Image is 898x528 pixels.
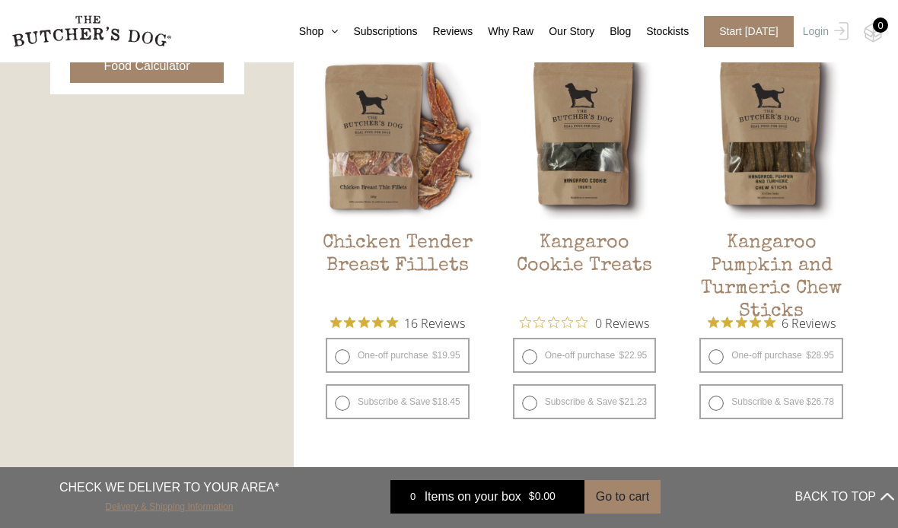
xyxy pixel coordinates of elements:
button: Rated 4.9 out of 5 stars from 16 reviews. Jump to reviews. [330,311,465,334]
a: Start [DATE] [689,16,799,47]
span: $ [619,350,625,361]
span: $ [619,396,625,407]
span: $ [529,491,535,503]
button: Rated 5 out of 5 stars from 6 reviews. Jump to reviews. [708,311,836,334]
span: $ [806,350,811,361]
span: 0 Reviews [595,311,649,334]
label: One-off purchase [699,338,843,373]
span: Items on your box [425,488,521,506]
button: Go to cart [584,480,661,514]
img: TBD_Cart-Empty.png [864,23,883,43]
a: Kangaroo Cookie TreatsKangaroo Cookie Treats [502,53,668,304]
span: Start [DATE] [704,16,794,47]
div: 0 [402,489,425,504]
a: Delivery & Shipping Information [105,498,233,512]
img: Kangaroo Cookie Treats [502,53,668,220]
bdi: 18.45 [432,396,460,407]
h2: Kangaroo Cookie Treats [502,232,668,304]
span: $ [432,396,438,407]
a: Blog [594,24,631,40]
span: $ [432,350,438,361]
img: Chicken Tender Breast Fillets [314,53,481,220]
span: $ [806,396,811,407]
button: Food Calculator [70,49,224,83]
div: 0 [873,17,888,33]
a: Chicken Tender Breast FilletsChicken Tender Breast Fillets [314,53,481,304]
a: Reviews [417,24,473,40]
bdi: 19.95 [432,350,460,361]
label: One-off purchase [326,338,470,373]
a: Kangaroo Pumpkin and Turmeric Chew SticksKangaroo Pumpkin and Turmeric Chew Sticks [688,53,855,304]
p: CHECK WE DELIVER TO YOUR AREA* [59,479,279,497]
a: Subscriptions [338,24,417,40]
a: Why Raw [473,24,533,40]
button: Rated 0 out of 5 stars from 0 reviews. Jump to reviews. [520,311,649,334]
a: Login [799,16,849,47]
h2: Kangaroo Pumpkin and Turmeric Chew Sticks [688,232,855,304]
label: Subscribe & Save [699,384,843,419]
bdi: 21.23 [619,396,648,407]
a: 0 Items on your box $0.00 [390,480,584,514]
label: Subscribe & Save [326,384,470,419]
label: One-off purchase [513,338,657,373]
span: 16 Reviews [404,311,465,334]
bdi: 26.78 [806,396,834,407]
span: 6 Reviews [782,311,836,334]
bdi: 0.00 [529,491,556,503]
bdi: 22.95 [619,350,648,361]
h2: Chicken Tender Breast Fillets [314,232,481,304]
img: Kangaroo Pumpkin and Turmeric Chew Sticks [688,53,855,220]
bdi: 28.95 [806,350,834,361]
button: BACK TO TOP [795,479,894,515]
a: Our Story [533,24,594,40]
label: Subscribe & Save [513,384,657,419]
a: Stockists [631,24,689,40]
a: Shop [284,24,339,40]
